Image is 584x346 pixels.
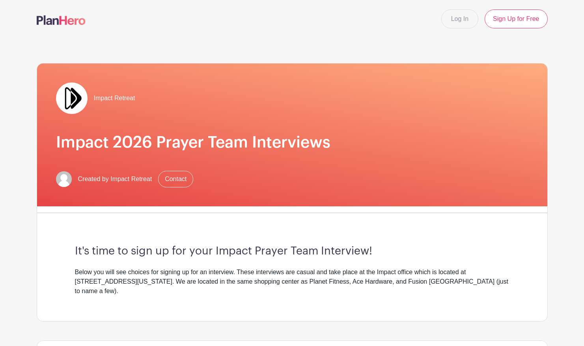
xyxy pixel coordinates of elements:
[56,82,88,114] img: Double%20Arrow%20Logo.jpg
[94,94,135,103] span: Impact Retreat
[56,133,528,152] h1: Impact 2026 Prayer Team Interviews
[75,245,509,258] h3: It's time to sign up for your Impact Prayer Team Interview!
[56,171,72,187] img: default-ce2991bfa6775e67f084385cd625a349d9dcbb7a52a09fb2fda1e96e2d18dcdb.png
[485,9,547,28] a: Sign Up for Free
[78,174,152,184] span: Created by Impact Retreat
[75,267,509,296] div: Below you will see choices for signing up for an interview. These interviews are casual and take ...
[158,171,193,187] a: Contact
[37,15,86,25] img: logo-507f7623f17ff9eddc593b1ce0a138ce2505c220e1c5a4e2b4648c50719b7d32.svg
[441,9,478,28] a: Log In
